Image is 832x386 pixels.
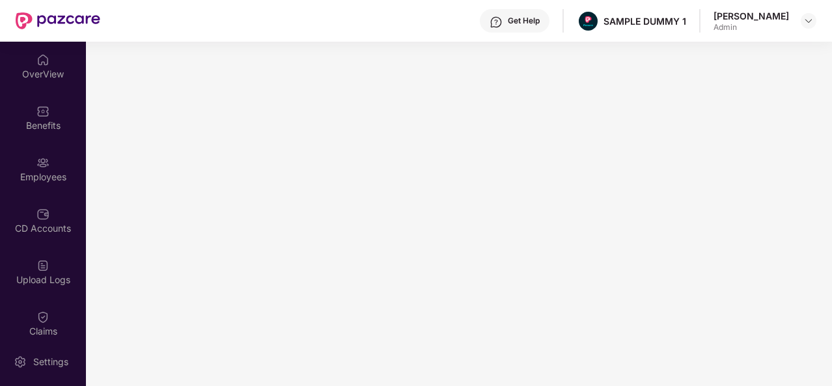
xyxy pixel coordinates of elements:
[714,22,789,33] div: Admin
[29,355,72,368] div: Settings
[36,208,49,221] img: svg+xml;base64,PHN2ZyBpZD0iQ0RfQWNjb3VudHMiIGRhdGEtbmFtZT0iQ0QgQWNjb3VudHMiIHhtbG5zPSJodHRwOi8vd3...
[36,310,49,324] img: svg+xml;base64,PHN2ZyBpZD0iQ2xhaW0iIHhtbG5zPSJodHRwOi8vd3d3LnczLm9yZy8yMDAwL3N2ZyIgd2lkdGg9IjIwIi...
[508,16,540,26] div: Get Help
[803,16,814,26] img: svg+xml;base64,PHN2ZyBpZD0iRHJvcGRvd24tMzJ4MzIiIHhtbG5zPSJodHRwOi8vd3d3LnczLm9yZy8yMDAwL3N2ZyIgd2...
[14,355,27,368] img: svg+xml;base64,PHN2ZyBpZD0iU2V0dGluZy0yMHgyMCIgeG1sbnM9Imh0dHA6Ly93d3cudzMub3JnLzIwMDAvc3ZnIiB3aW...
[36,156,49,169] img: svg+xml;base64,PHN2ZyBpZD0iRW1wbG95ZWVzIiB4bWxucz0iaHR0cDovL3d3dy53My5vcmcvMjAwMC9zdmciIHdpZHRoPS...
[36,105,49,118] img: svg+xml;base64,PHN2ZyBpZD0iQmVuZWZpdHMiIHhtbG5zPSJodHRwOi8vd3d3LnczLm9yZy8yMDAwL3N2ZyIgd2lkdGg9Ij...
[603,15,686,27] div: SAMPLE DUMMY 1
[36,53,49,66] img: svg+xml;base64,PHN2ZyBpZD0iSG9tZSIgeG1sbnM9Imh0dHA6Ly93d3cudzMub3JnLzIwMDAvc3ZnIiB3aWR0aD0iMjAiIG...
[16,12,100,29] img: New Pazcare Logo
[490,16,503,29] img: svg+xml;base64,PHN2ZyBpZD0iSGVscC0zMngzMiIgeG1sbnM9Imh0dHA6Ly93d3cudzMub3JnLzIwMDAvc3ZnIiB3aWR0aD...
[579,12,598,31] img: Pazcare_Alternative_logo-01-01.png
[36,259,49,272] img: svg+xml;base64,PHN2ZyBpZD0iVXBsb2FkX0xvZ3MiIGRhdGEtbmFtZT0iVXBsb2FkIExvZ3MiIHhtbG5zPSJodHRwOi8vd3...
[714,10,789,22] div: [PERSON_NAME]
